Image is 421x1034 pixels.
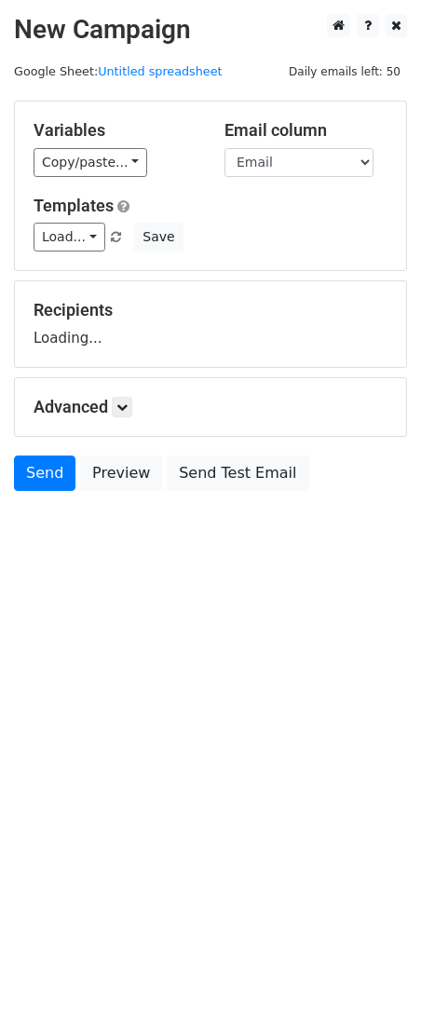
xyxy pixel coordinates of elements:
h5: Variables [34,120,197,141]
div: Loading... [34,300,387,348]
h5: Recipients [34,300,387,320]
span: Daily emails left: 50 [282,61,407,82]
a: Load... [34,223,105,252]
h5: Email column [224,120,387,141]
a: Untitled spreadsheet [98,64,222,78]
button: Save [134,223,183,252]
small: Google Sheet: [14,64,223,78]
a: Send [14,456,75,491]
h5: Advanced [34,397,387,417]
h2: New Campaign [14,14,407,46]
a: Copy/paste... [34,148,147,177]
a: Send Test Email [167,456,308,491]
a: Templates [34,196,114,215]
a: Preview [80,456,162,491]
a: Daily emails left: 50 [282,64,407,78]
